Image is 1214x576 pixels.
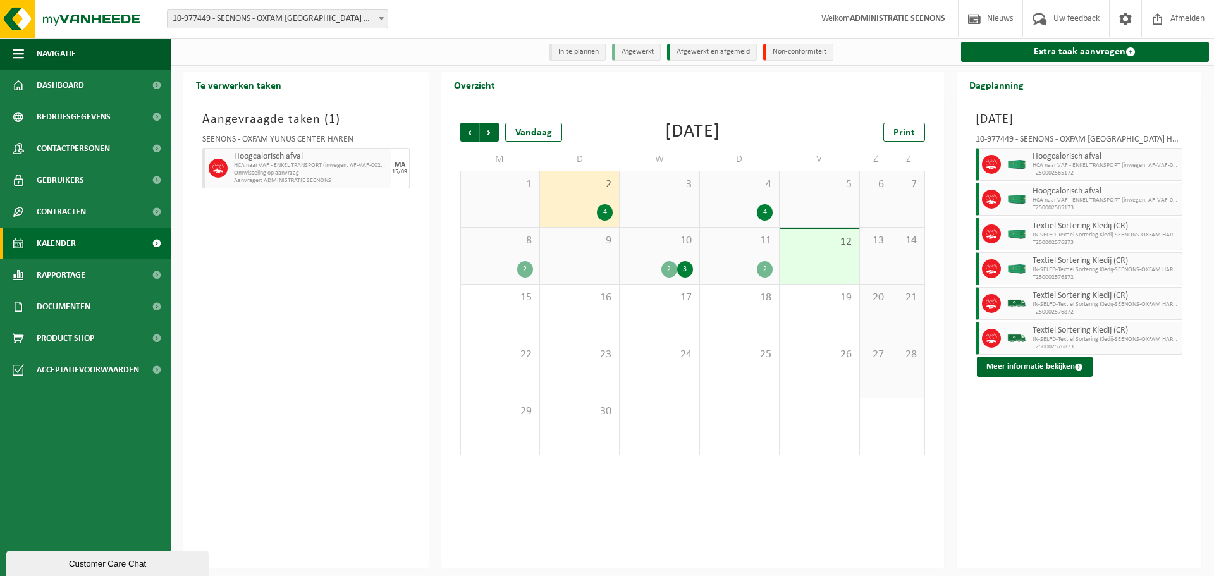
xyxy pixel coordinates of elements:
[37,70,84,101] span: Dashboard
[540,148,620,171] td: D
[860,148,892,171] td: Z
[626,348,692,362] span: 24
[626,291,692,305] span: 17
[37,196,86,228] span: Contracten
[706,291,773,305] span: 18
[549,44,606,61] li: In te plannen
[763,44,833,61] li: Non-conformiteit
[441,72,508,97] h2: Overzicht
[626,234,692,248] span: 10
[786,348,852,362] span: 26
[1033,336,1179,343] span: IN-SELFD-Textiel Sortering Kledij-SEENONS-OXFAM HAREN
[661,261,677,278] div: 2
[505,123,562,142] div: Vandaag
[1033,256,1179,266] span: Textiel Sortering Kledij (CR)
[37,322,94,354] span: Product Shop
[467,234,533,248] span: 8
[612,44,661,61] li: Afgewerkt
[202,135,410,148] div: SEENONS - OXFAM YUNUS CENTER HAREN
[1007,329,1026,348] img: BL-SO-LV
[866,348,885,362] span: 27
[786,291,852,305] span: 19
[467,178,533,192] span: 1
[234,152,388,162] span: Hoogcalorisch afval
[467,291,533,305] span: 15
[898,348,917,362] span: 28
[202,110,410,129] h3: Aangevraagde taken ( )
[37,354,139,386] span: Acceptatievoorwaarden
[1033,231,1179,239] span: IN-SELFD-Textiel Sortering Kledij-SEENONS-OXFAM HAREN
[467,405,533,419] span: 29
[976,110,1183,129] h3: [DATE]
[1033,197,1179,204] span: HCA naar VAF - ENKEL TRANSPORT (inwegen: AF-VAF-002672)
[6,548,211,576] iframe: chat widget
[37,101,111,133] span: Bedrijfsgegevens
[1007,160,1026,169] img: HK-XC-40-GN-00
[37,38,76,70] span: Navigatie
[883,123,925,142] a: Print
[37,164,84,196] span: Gebruikers
[898,178,917,192] span: 7
[517,261,533,278] div: 2
[961,42,1210,62] a: Extra taak aanvragen
[757,261,773,278] div: 2
[234,162,388,169] span: HCA naar VAF - ENKEL TRANSPORT (inwegen: AF-VAF-002672)
[786,178,852,192] span: 5
[460,148,540,171] td: M
[957,72,1036,97] h2: Dagplanning
[597,204,613,221] div: 4
[1033,291,1179,301] span: Textiel Sortering Kledij (CR)
[329,113,336,126] span: 1
[1033,239,1179,247] span: T250002576873
[1033,326,1179,336] span: Textiel Sortering Kledij (CR)
[706,178,773,192] span: 4
[706,234,773,248] span: 11
[37,259,85,291] span: Rapportage
[167,9,388,28] span: 10-977449 - SEENONS - OXFAM YUNUS CENTER HAREN - HAREN
[780,148,859,171] td: V
[893,128,915,138] span: Print
[665,123,720,142] div: [DATE]
[1033,343,1179,351] span: T250002576873
[892,148,924,171] td: Z
[392,169,407,175] div: 15/09
[1033,309,1179,316] span: T250002576872
[37,133,110,164] span: Contactpersonen
[183,72,294,97] h2: Te verwerken taken
[620,148,699,171] td: W
[546,291,613,305] span: 16
[667,44,757,61] li: Afgewerkt en afgemeld
[850,14,945,23] strong: ADMINISTRATIE SEENONS
[546,405,613,419] span: 30
[898,234,917,248] span: 14
[977,357,1093,377] button: Meer informatie bekijken
[866,178,885,192] span: 6
[1007,294,1026,313] img: BL-SO-LV
[1007,195,1026,204] img: HK-XC-40-GN-00
[1033,204,1179,212] span: T250002565173
[898,291,917,305] span: 21
[1033,266,1179,274] span: IN-SELFD-Textiel Sortering Kledij-SEENONS-OXFAM HAREN
[395,161,405,169] div: MA
[706,348,773,362] span: 25
[234,177,388,185] span: Aanvrager: ADMINISTRATIE SEENONS
[37,228,76,259] span: Kalender
[1033,274,1179,281] span: T250002576872
[1033,301,1179,309] span: IN-SELFD-Textiel Sortering Kledij-SEENONS-OXFAM HAREN
[234,169,388,177] span: Omwisseling op aanvraag
[546,348,613,362] span: 23
[1033,221,1179,231] span: Textiel Sortering Kledij (CR)
[786,235,852,249] span: 12
[460,123,479,142] span: Vorige
[1033,162,1179,169] span: HCA naar VAF - ENKEL TRANSPORT (inwegen: AF-VAF-002672)
[546,178,613,192] span: 2
[677,261,693,278] div: 3
[976,135,1183,148] div: 10-977449 - SEENONS - OXFAM [GEOGRAPHIC_DATA] HAREN - HAREN
[757,204,773,221] div: 4
[37,291,90,322] span: Documenten
[1033,152,1179,162] span: Hoogcalorisch afval
[626,178,692,192] span: 3
[467,348,533,362] span: 22
[866,234,885,248] span: 13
